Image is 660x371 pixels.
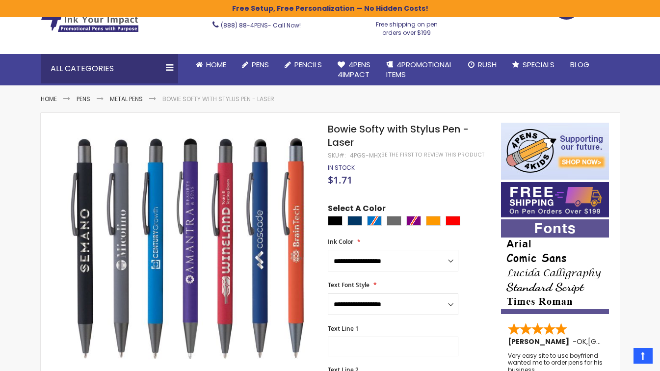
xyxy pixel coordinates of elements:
[188,54,234,76] a: Home
[328,173,352,186] span: $1.71
[41,54,178,83] div: All Categories
[77,95,90,103] a: Pens
[387,216,401,226] div: Grey
[328,216,343,226] div: Black
[579,344,660,371] iframe: Google Customer Reviews
[328,151,346,159] strong: SKU
[381,151,484,159] a: Be the first to review this product
[328,324,359,333] span: Text Line 1
[504,54,562,76] a: Specials
[277,54,330,76] a: Pencils
[328,122,469,149] span: Bowie Softy with Stylus Pen - Laser
[338,59,370,79] span: 4Pens 4impact
[330,54,378,86] a: 4Pens4impact
[252,59,269,70] span: Pens
[366,17,448,36] div: Free shipping on pen orders over $199
[523,59,554,70] span: Specials
[460,54,504,76] a: Rush
[328,163,355,172] span: In stock
[162,95,274,103] li: Bowie Softy with Stylus Pen - Laser
[508,337,573,346] span: [PERSON_NAME]
[478,59,497,70] span: Rush
[328,238,353,246] span: Ink Color
[570,59,589,70] span: Blog
[426,216,441,226] div: Orange
[350,152,381,159] div: 4PGS-MHX
[328,164,355,172] div: Availability
[501,123,609,180] img: 4pens 4 kids
[501,182,609,217] img: Free shipping on orders over $199
[328,203,386,216] span: Select A Color
[206,59,226,70] span: Home
[588,337,660,346] span: [GEOGRAPHIC_DATA]
[378,54,460,86] a: 4PROMOTIONALITEMS
[234,54,277,76] a: Pens
[41,95,57,103] a: Home
[110,95,143,103] a: Metal Pens
[446,216,460,226] div: Red
[501,219,609,314] img: font-personalization-examples
[328,281,370,289] span: Text Font Style
[294,59,322,70] span: Pencils
[221,21,301,29] span: - Call Now!
[577,337,586,346] span: OK
[573,337,660,346] span: - ,
[347,216,362,226] div: Navy Blue
[562,54,597,76] a: Blog
[221,21,268,29] a: (888) 88-4PENS
[386,59,452,79] span: 4PROMOTIONAL ITEMS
